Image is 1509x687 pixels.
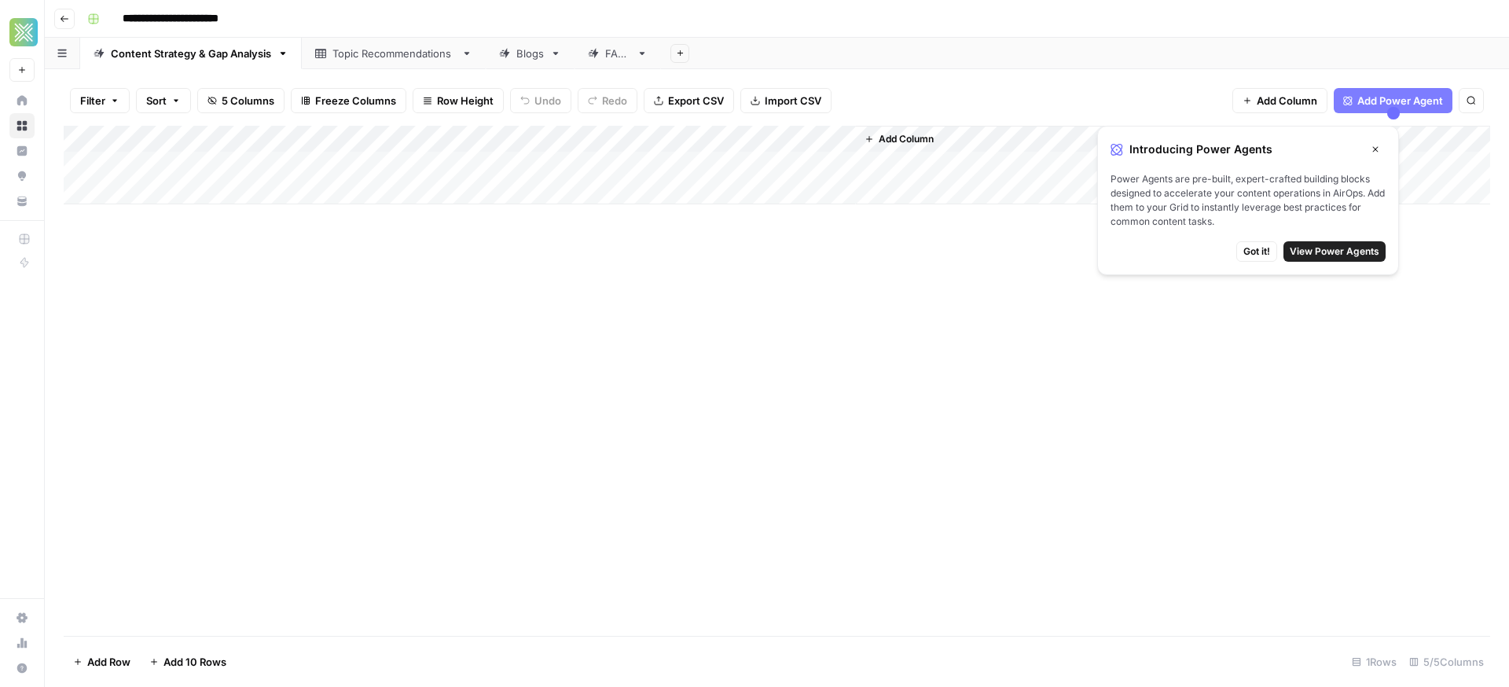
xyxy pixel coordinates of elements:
button: View Power Agents [1283,241,1386,262]
button: Sort [136,88,191,113]
a: Blogs [486,38,575,69]
button: Import CSV [740,88,832,113]
span: Row Height [437,93,494,108]
a: Browse [9,113,35,138]
img: Xponent21 Logo [9,18,38,46]
button: Filter [70,88,130,113]
span: Add Column [879,132,934,146]
span: Freeze Columns [315,93,396,108]
span: Sort [146,93,167,108]
button: Add 10 Rows [140,649,236,674]
a: Your Data [9,189,35,214]
button: Got it! [1236,241,1277,262]
a: Opportunities [9,163,35,189]
button: Add Power Agent [1334,88,1452,113]
span: Export CSV [668,93,724,108]
button: 5 Columns [197,88,285,113]
a: Insights [9,138,35,163]
button: Undo [510,88,571,113]
span: Add 10 Rows [163,654,226,670]
button: Freeze Columns [291,88,406,113]
div: 1 Rows [1346,649,1403,674]
span: Got it! [1243,244,1270,259]
a: Content Strategy & Gap Analysis [80,38,302,69]
div: 5/5 Columns [1403,649,1490,674]
button: Row Height [413,88,504,113]
a: Usage [9,630,35,656]
span: Power Agents are pre-built, expert-crafted building blocks designed to accelerate your content op... [1111,172,1386,229]
div: Topic Recommendations [332,46,455,61]
span: Redo [602,93,627,108]
div: Blogs [516,46,544,61]
button: Add Column [1232,88,1327,113]
button: Add Column [858,129,940,149]
span: 5 Columns [222,93,274,108]
div: Introducing Power Agents [1111,139,1386,160]
span: Add Power Agent [1357,93,1443,108]
a: Topic Recommendations [302,38,486,69]
span: View Power Agents [1290,244,1379,259]
a: Home [9,88,35,113]
button: Redo [578,88,637,113]
span: Add Column [1257,93,1317,108]
div: FAQs [605,46,630,61]
button: Add Row [64,649,140,674]
button: Workspace: Xponent21 [9,13,35,52]
span: Import CSV [765,93,821,108]
div: Content Strategy & Gap Analysis [111,46,271,61]
span: Undo [534,93,561,108]
span: Add Row [87,654,130,670]
a: FAQs [575,38,661,69]
a: Settings [9,605,35,630]
button: Help + Support [9,656,35,681]
button: Export CSV [644,88,734,113]
span: Filter [80,93,105,108]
